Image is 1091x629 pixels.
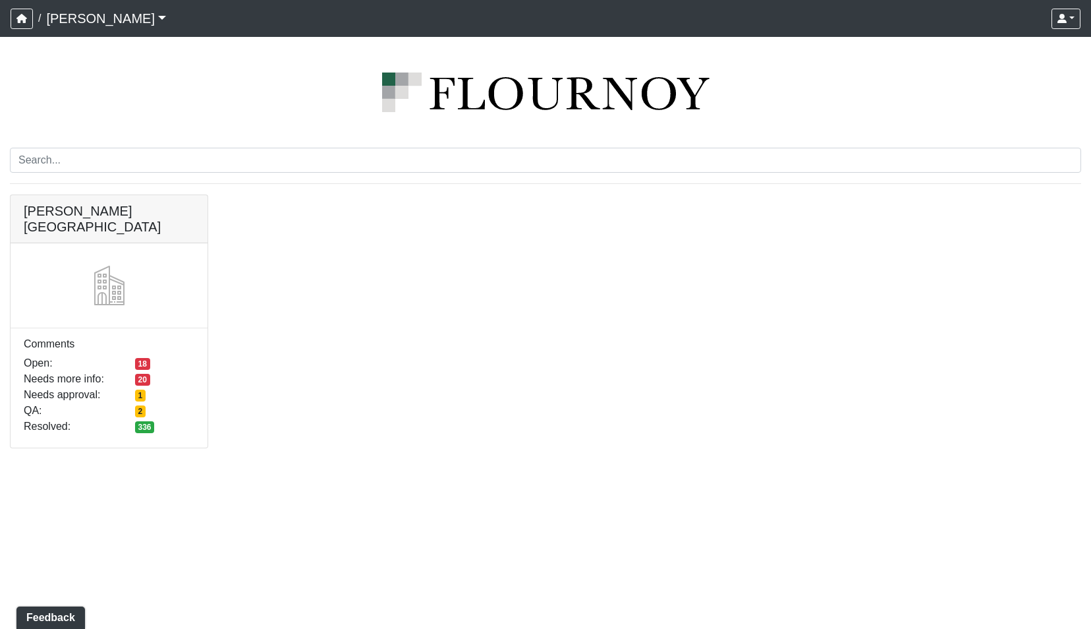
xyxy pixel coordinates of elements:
img: logo [10,73,1081,112]
a: [PERSON_NAME] [46,5,166,32]
input: Search [10,148,1081,173]
span: / [33,5,46,32]
iframe: Ybug feedback widget [10,603,88,629]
